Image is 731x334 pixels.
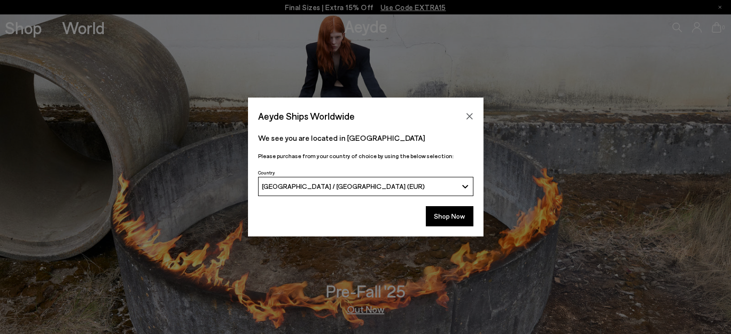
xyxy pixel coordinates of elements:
span: Country [258,170,275,175]
button: Shop Now [426,206,473,226]
span: Aeyde Ships Worldwide [258,108,355,124]
button: Close [462,109,477,124]
p: Please purchase from your country of choice by using the below selection: [258,151,473,161]
p: We see you are located in [GEOGRAPHIC_DATA] [258,132,473,144]
span: [GEOGRAPHIC_DATA] / [GEOGRAPHIC_DATA] (EUR) [262,182,425,190]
